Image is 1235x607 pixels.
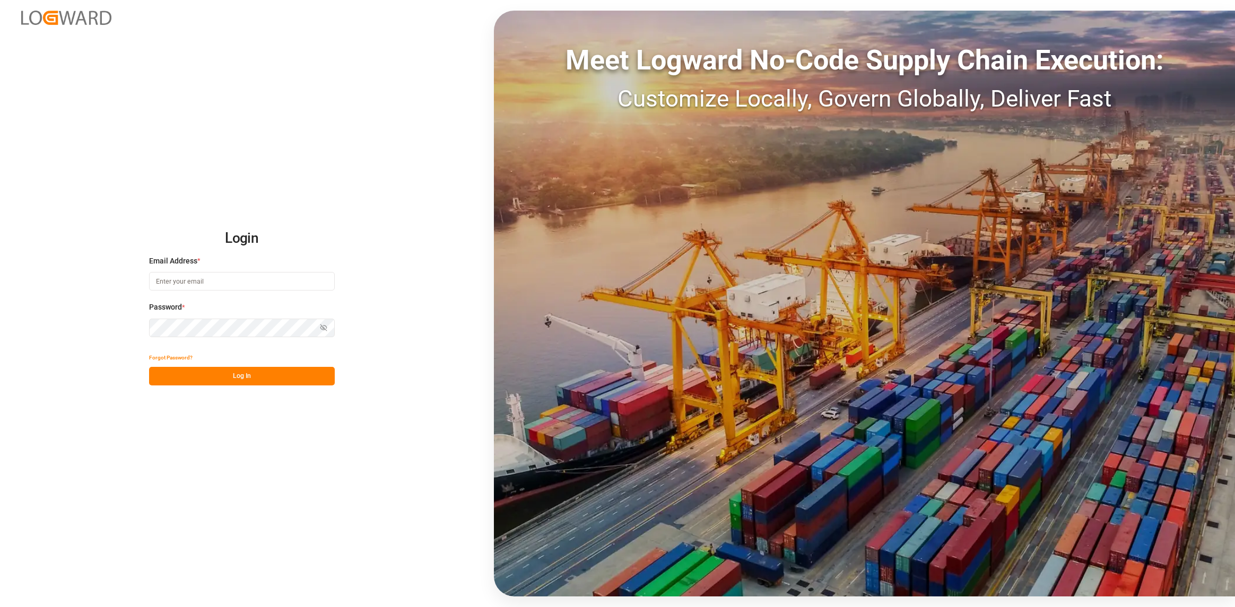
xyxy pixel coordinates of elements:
button: Log In [149,367,335,385]
div: Meet Logward No-Code Supply Chain Execution: [494,40,1235,81]
span: Email Address [149,256,197,267]
div: Customize Locally, Govern Globally, Deliver Fast [494,81,1235,116]
img: Logward_new_orange.png [21,11,111,25]
span: Password [149,302,182,313]
h2: Login [149,222,335,256]
button: Forgot Password? [149,348,193,367]
input: Enter your email [149,272,335,291]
